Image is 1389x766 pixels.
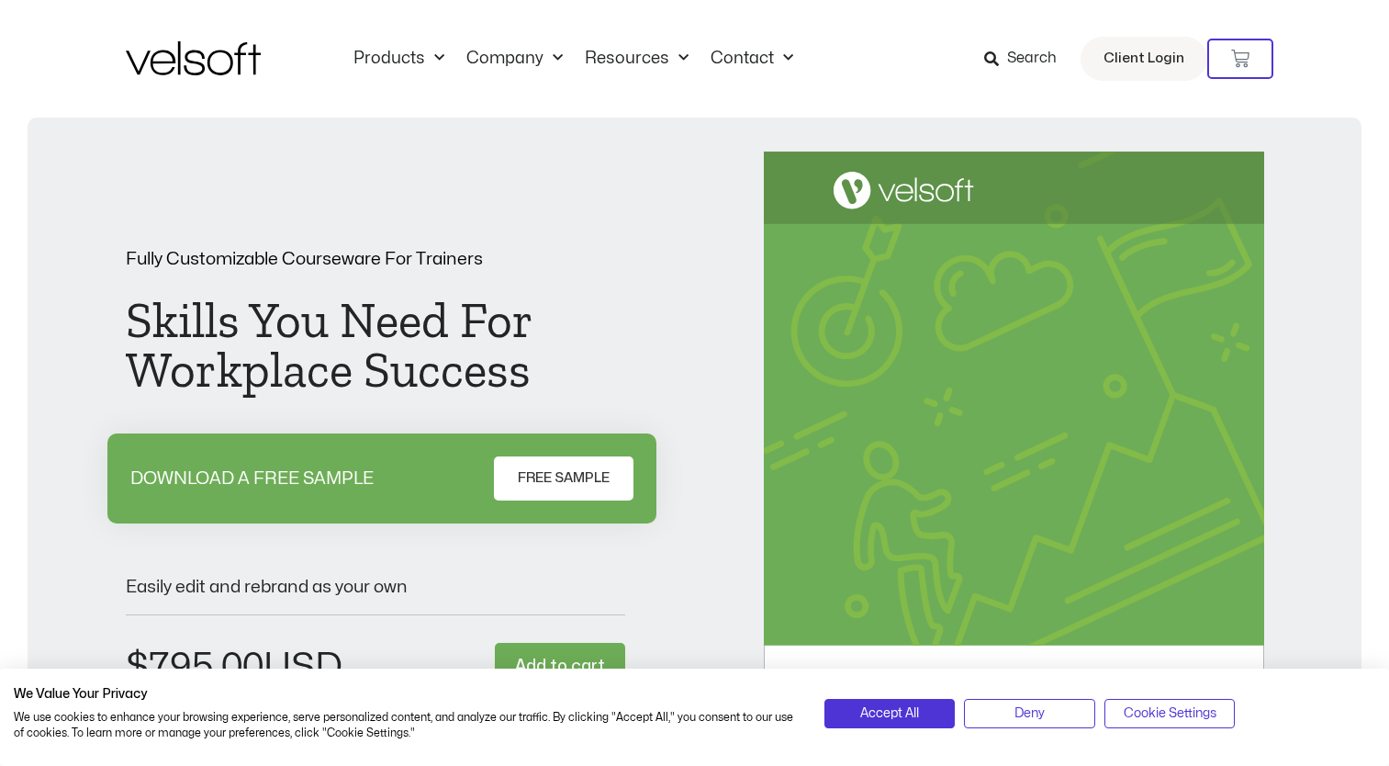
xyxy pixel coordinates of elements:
iframe: chat widget [1156,726,1380,766]
span: Cookie Settings [1124,704,1216,724]
button: Add to cart [495,643,625,692]
img: Velsoft Training Materials [126,41,261,75]
p: Easily edit and rebrand as your own [126,579,625,596]
a: ContactMenu Toggle [700,49,804,69]
span: Client Login [1103,47,1184,71]
a: Search [984,43,1070,74]
p: Fully Customizable Courseware For Trainers [126,251,625,268]
p: DOWNLOAD A FREE SAMPLE [130,470,374,488]
span: Deny [1014,704,1045,724]
button: Accept all cookies [824,699,956,728]
span: Search [1007,47,1057,71]
span: FREE SAMPLE [518,467,610,490]
h1: Skills You Need For Workplace Success [126,296,625,395]
a: FREE SAMPLE [494,456,633,501]
span: Accept All [860,704,919,724]
a: Client Login [1081,37,1207,81]
button: Deny all cookies [964,699,1095,728]
button: Adjust cookie preferences [1104,699,1236,728]
nav: Menu [342,49,804,69]
a: ResourcesMenu Toggle [574,49,700,69]
a: CompanyMenu Toggle [455,49,574,69]
a: ProductsMenu Toggle [342,49,455,69]
p: We use cookies to enhance your browsing experience, serve personalized content, and analyze our t... [14,710,797,741]
h2: We Value Your Privacy [14,686,797,703]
